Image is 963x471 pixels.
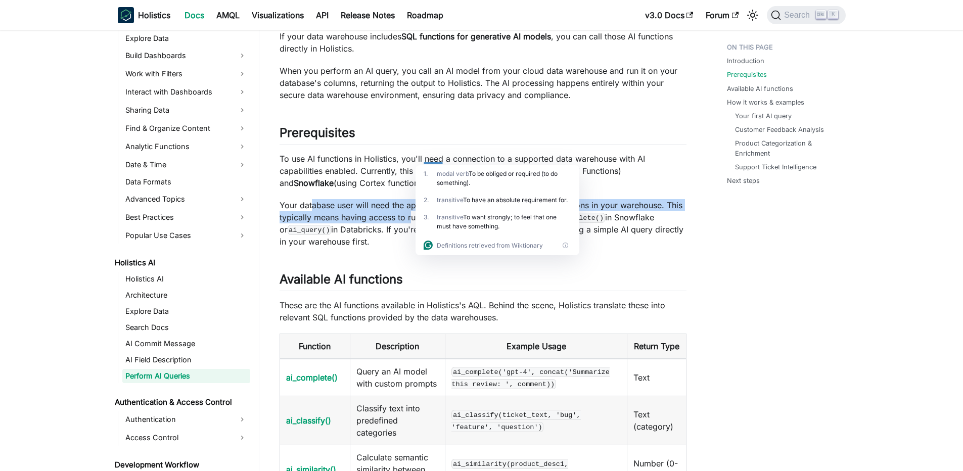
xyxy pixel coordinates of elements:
[700,7,745,23] a: Forum
[280,272,686,291] h2: Available AI functions
[288,225,332,235] code: ai_query()
[445,334,627,359] th: Example Usage
[735,138,836,158] a: Product Categorization & Enrichment
[310,7,335,23] a: API
[781,11,816,20] span: Search
[122,227,250,244] a: Popular Use Cases
[286,415,331,426] a: ai_classify()
[627,334,686,359] th: Return Type
[122,288,250,302] a: Architecture
[727,98,804,107] a: How it works & examples
[280,299,686,323] p: These are the AI functions available in Holistics's AQL. Behind the scene, Holistics translate th...
[122,209,250,225] a: Best Practices
[112,256,250,270] a: Holistics AI
[280,153,686,189] p: To use AI functions in Holistics, you'll need a connection to a supported data warehouse with AI ...
[122,138,250,155] a: Analytic Functions
[210,7,246,23] a: AMQL
[727,176,760,185] a: Next steps
[122,337,250,351] a: AI Commit Message
[401,31,551,41] strong: SQL functions for generative AI models
[280,125,686,145] h2: Prerequisites
[727,56,764,66] a: Introduction
[727,70,767,79] a: Prerequisites
[280,30,686,55] p: If your data warehouse includes , you can call those AI functions directly in Holistics.
[122,157,250,173] a: Date & Time
[294,178,334,188] strong: Snowflake
[122,102,250,118] a: Sharing Data
[122,120,250,136] a: Find & Organize Content
[735,162,816,172] a: Support Ticket Intelligence
[335,7,401,23] a: Release Notes
[280,334,350,359] th: Function
[401,7,449,23] a: Roadmap
[627,396,686,445] td: Text (category)
[122,304,250,318] a: Explore Data
[727,84,793,93] a: Available AI functions
[350,396,445,445] td: Classify text into predefined categories
[350,334,445,359] th: Description
[122,411,250,428] a: Authentication
[122,84,250,100] a: Interact with Dashboards
[122,48,250,64] a: Build Dashboards
[108,30,259,471] nav: Docs sidebar
[122,430,250,446] a: Access Control
[745,7,761,23] button: Switch between dark and light mode (currently light mode)
[178,7,210,23] a: Docs
[122,191,250,207] a: Advanced Topics
[122,320,250,335] a: Search Docs
[122,353,250,367] a: AI Field Description
[122,31,250,45] a: Explore Data
[112,395,250,409] a: Authentication & Access Control
[828,10,838,19] kbd: K
[735,125,824,134] a: Customer Feedback Analysis
[280,65,686,101] p: When you perform an AI query, you call an AI model from your cloud data warehouse and run it on y...
[122,369,250,383] a: Perform AI Queries
[118,7,134,23] img: Holistics
[280,199,686,248] p: Your database user will need the appropriate permissions to execute AI functions in your warehous...
[639,7,700,23] a: v3.0 Docs
[286,372,338,383] a: ai_complete()
[451,367,610,389] code: ai_complete('gpt-4', concat('Summarize this review: ', comment))
[122,272,250,286] a: Holistics AI
[122,66,250,82] a: Work with Filters
[451,410,580,432] code: ai_classify(ticket_text, 'bug', 'feature', 'question')
[118,7,170,23] a: HolisticsHolistics
[350,359,445,396] td: Query an AI model with custom prompts
[138,9,170,21] b: Holistics
[767,6,845,24] button: Search (Ctrl+K)
[735,111,792,121] a: Your first AI query
[122,175,250,189] a: Data Formats
[627,359,686,396] td: Text
[246,7,310,23] a: Visualizations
